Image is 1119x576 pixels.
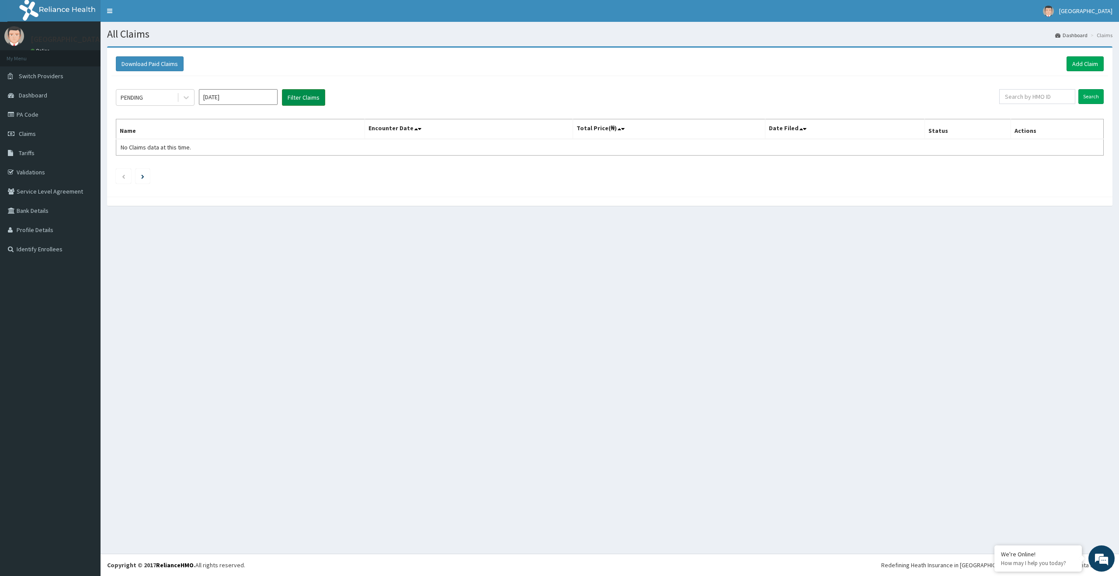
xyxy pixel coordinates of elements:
[925,119,1011,139] th: Status
[116,56,184,71] button: Download Paid Claims
[1055,31,1088,39] a: Dashboard
[1078,89,1104,104] input: Search
[116,119,365,139] th: Name
[4,26,24,46] img: User Image
[1059,7,1112,15] span: [GEOGRAPHIC_DATA]
[19,91,47,99] span: Dashboard
[19,130,36,138] span: Claims
[31,35,103,43] p: [GEOGRAPHIC_DATA]
[101,554,1119,576] footer: All rights reserved.
[31,48,52,54] a: Online
[1088,31,1112,39] li: Claims
[999,89,1075,104] input: Search by HMO ID
[122,172,125,180] a: Previous page
[19,149,35,157] span: Tariffs
[1011,119,1103,139] th: Actions
[1001,559,1075,567] p: How may I help you today?
[1043,6,1054,17] img: User Image
[881,561,1112,569] div: Redefining Heath Insurance in [GEOGRAPHIC_DATA] using Telemedicine and Data Science!
[107,561,195,569] strong: Copyright © 2017 .
[156,561,194,569] a: RelianceHMO
[1067,56,1104,71] a: Add Claim
[365,119,573,139] th: Encounter Date
[121,143,191,151] span: No Claims data at this time.
[19,72,63,80] span: Switch Providers
[573,119,765,139] th: Total Price(₦)
[199,89,278,105] input: Select Month and Year
[107,28,1112,40] h1: All Claims
[282,89,325,106] button: Filter Claims
[765,119,925,139] th: Date Filed
[121,93,143,102] div: PENDING
[141,172,144,180] a: Next page
[1001,550,1075,558] div: We're Online!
